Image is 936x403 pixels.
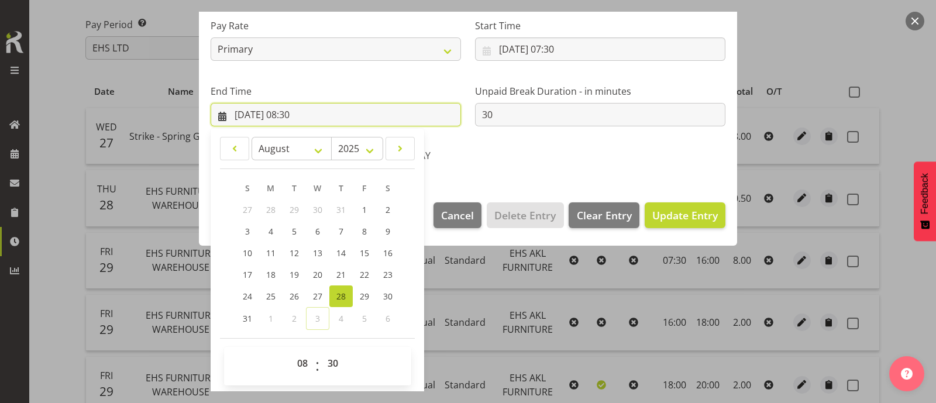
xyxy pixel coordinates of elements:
[475,19,725,33] label: Start Time
[290,291,299,302] span: 26
[652,208,718,222] span: Update Entry
[386,182,390,194] span: S
[569,202,639,228] button: Clear Entry
[376,285,400,307] a: 30
[376,221,400,242] a: 9
[269,313,273,324] span: 1
[259,242,283,264] a: 11
[360,269,369,280] span: 22
[362,226,367,237] span: 8
[360,291,369,302] span: 29
[243,313,252,324] span: 31
[577,208,632,223] span: Clear Entry
[245,182,250,194] span: S
[266,291,276,302] span: 25
[329,285,353,307] a: 28
[315,352,319,381] span: :
[336,204,346,215] span: 31
[243,204,252,215] span: 27
[245,226,250,237] span: 3
[283,285,306,307] a: 26
[292,226,297,237] span: 5
[914,161,936,241] button: Feedback - Show survey
[236,307,259,330] a: 31
[360,247,369,259] span: 15
[353,242,376,264] a: 15
[306,221,329,242] a: 6
[336,247,346,259] span: 14
[362,313,367,324] span: 5
[283,221,306,242] a: 5
[259,285,283,307] a: 25
[313,204,322,215] span: 30
[315,226,320,237] span: 6
[441,208,474,223] span: Cancel
[433,202,481,228] button: Cancel
[236,242,259,264] a: 10
[211,19,461,33] label: Pay Rate
[362,182,366,194] span: F
[376,242,400,264] a: 16
[292,182,297,194] span: T
[243,291,252,302] span: 24
[290,247,299,259] span: 12
[259,221,283,242] a: 4
[292,313,297,324] span: 2
[313,291,322,302] span: 27
[353,264,376,285] a: 22
[376,199,400,221] a: 2
[494,208,556,223] span: Delete Entry
[236,285,259,307] a: 24
[336,291,346,302] span: 28
[236,264,259,285] a: 17
[243,269,252,280] span: 17
[487,202,563,228] button: Delete Entry
[353,285,376,307] a: 29
[283,264,306,285] a: 19
[290,269,299,280] span: 19
[306,264,329,285] a: 20
[313,247,322,259] span: 13
[329,242,353,264] a: 14
[383,269,393,280] span: 23
[211,84,461,98] label: End Time
[386,204,390,215] span: 2
[269,226,273,237] span: 4
[329,221,353,242] a: 7
[267,182,274,194] span: M
[314,182,321,194] span: W
[353,199,376,221] a: 1
[339,226,343,237] span: 7
[339,182,343,194] span: T
[376,264,400,285] a: 23
[313,269,322,280] span: 20
[383,291,393,302] span: 30
[306,242,329,264] a: 13
[306,285,329,307] a: 27
[353,221,376,242] a: 8
[283,242,306,264] a: 12
[211,103,461,126] input: Click to select...
[362,204,367,215] span: 1
[901,368,913,380] img: help-xxl-2.png
[315,313,320,324] span: 3
[386,313,390,324] span: 6
[329,264,353,285] a: 21
[243,247,252,259] span: 10
[920,173,930,214] span: Feedback
[386,226,390,237] span: 9
[236,221,259,242] a: 3
[475,84,725,98] label: Unpaid Break Duration - in minutes
[336,269,346,280] span: 21
[290,204,299,215] span: 29
[266,247,276,259] span: 11
[475,103,725,126] input: Unpaid Break Duration
[339,313,343,324] span: 4
[383,247,393,259] span: 16
[266,204,276,215] span: 28
[645,202,725,228] button: Update Entry
[475,37,725,61] input: Click to select...
[259,264,283,285] a: 18
[266,269,276,280] span: 18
